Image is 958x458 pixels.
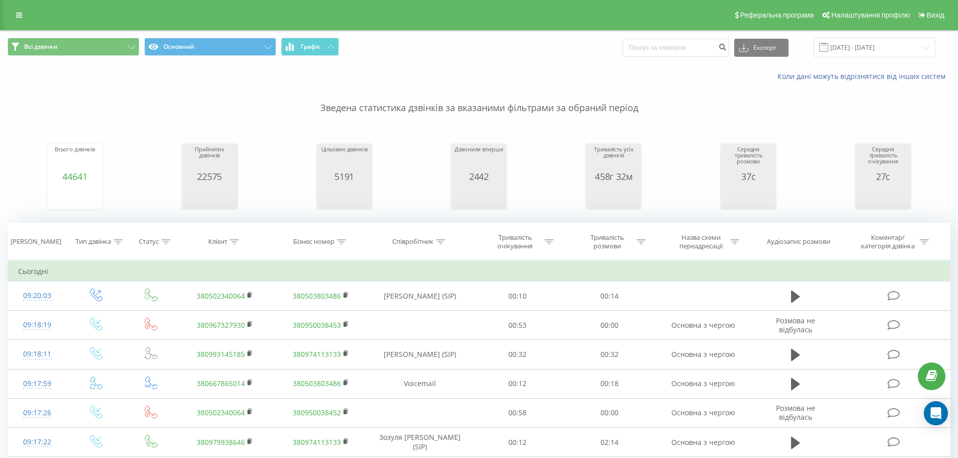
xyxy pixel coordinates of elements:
a: 380979938646 [197,437,245,447]
td: Сьогодні [8,261,950,282]
button: Всі дзвінки [8,38,139,56]
div: Дзвонили вперше [455,146,503,171]
td: Основна з чергою [655,340,751,369]
div: Тип дзвінка [75,238,111,246]
span: Розмова не відбулась [776,316,815,334]
td: Зозуля [PERSON_NAME] (SIP) [369,428,472,457]
td: 00:10 [472,282,564,311]
span: Вихід [927,11,944,19]
button: Основний [144,38,276,56]
a: 380974113133 [293,437,341,447]
a: 380967327930 [197,320,245,330]
div: Середня тривалість очікування [858,146,908,171]
div: 5191 [321,171,368,181]
td: 00:32 [564,340,656,369]
span: Налаштування профілю [831,11,910,19]
td: 02:14 [564,428,656,457]
div: Назва схеми переадресації [674,233,728,250]
p: Зведена статистика дзвінків за вказаними фільтрами за обраний період [8,81,950,115]
td: Основна з чергою [655,398,751,427]
button: Графік [281,38,339,56]
div: Тривалість розмови [580,233,634,250]
a: 380503803486 [293,379,341,388]
td: 00:00 [564,311,656,340]
div: [PERSON_NAME] [11,238,61,246]
div: 09:17:22 [18,432,57,452]
a: 380502340064 [197,291,245,301]
span: Розмова не відбулась [776,403,815,422]
a: 380950038452 [293,408,341,417]
td: 00:14 [564,282,656,311]
div: 458г 32м [588,171,639,181]
div: 37с [723,171,773,181]
div: Open Intercom Messenger [924,401,948,425]
td: 00:12 [472,369,564,398]
td: 00:32 [472,340,564,369]
span: Реферальна програма [740,11,814,19]
div: Статус [139,238,159,246]
div: Цільових дзвінків [321,146,368,171]
a: 380950038453 [293,320,341,330]
div: Аудіозапис розмови [767,238,830,246]
a: Коли дані можуть відрізнятися вiд інших систем [777,71,950,81]
div: 09:18:19 [18,315,57,335]
td: 00:18 [564,369,656,398]
div: Співробітник [392,238,433,246]
div: Всього дзвінків [55,146,95,171]
td: Основна з чергою [655,311,751,340]
td: 00:12 [472,428,564,457]
a: 380974113133 [293,349,341,359]
div: 2442 [455,171,503,181]
div: Клієнт [208,238,227,246]
div: 09:17:26 [18,403,57,423]
a: 380993145185 [197,349,245,359]
button: Експорт [734,39,789,57]
span: Графік [301,43,320,50]
a: 380502340064 [197,408,245,417]
td: [PERSON_NAME] (SIP) [369,340,472,369]
a: 380503803486 [293,291,341,301]
td: Voicemail [369,369,472,398]
div: 44641 [55,171,95,181]
input: Пошук за номером [623,39,729,57]
div: 09:20:03 [18,286,57,306]
a: 380667865014 [197,379,245,388]
div: Бізнес номер [293,238,334,246]
div: Коментар/категорія дзвінка [858,233,917,250]
td: 00:53 [472,311,564,340]
td: Основна з чергою [655,369,751,398]
td: Основна з чергою [655,428,751,457]
td: 00:00 [564,398,656,427]
div: 09:17:59 [18,374,57,394]
td: 00:58 [472,398,564,427]
div: Тривалість усіх дзвінків [588,146,639,171]
div: Середня тривалість розмови [723,146,773,171]
span: Всі дзвінки [24,43,57,51]
div: 27с [858,171,908,181]
div: 22575 [185,171,235,181]
td: [PERSON_NAME] (SIP) [369,282,472,311]
div: Прийнятих дзвінків [185,146,235,171]
div: 09:18:11 [18,344,57,364]
div: Тривалість очікування [488,233,542,250]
